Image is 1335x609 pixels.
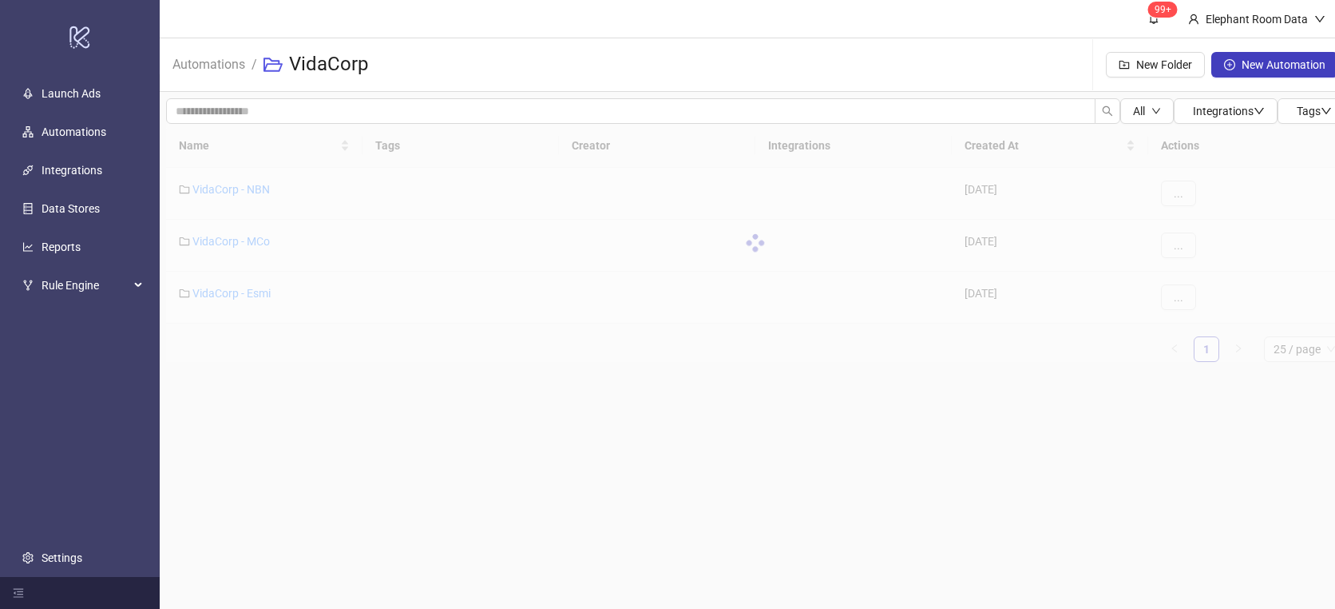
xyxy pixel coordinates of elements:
a: Automations [169,54,248,72]
span: user [1188,14,1199,25]
li: / [252,39,257,90]
span: fork [22,280,34,291]
span: New Folder [1136,58,1192,71]
span: New Automation [1242,58,1325,71]
span: down [1151,106,1161,116]
span: down [1254,105,1265,117]
span: menu-fold [13,587,24,599]
a: Reports [42,241,81,253]
span: Tags [1297,105,1332,117]
span: folder-open [263,55,283,74]
sup: 1521 [1148,2,1178,18]
a: Data Stores [42,202,100,215]
span: down [1321,105,1332,117]
button: Alldown [1120,98,1174,124]
span: down [1314,14,1325,25]
button: New Folder [1106,52,1205,78]
span: search [1102,105,1113,117]
span: folder-add [1119,59,1130,70]
span: plus-circle [1224,59,1235,70]
a: Settings [42,551,82,564]
a: Launch Ads [42,87,101,100]
span: bell [1148,13,1159,24]
h3: VidaCorp [289,52,368,78]
span: All [1133,105,1145,117]
a: Automations [42,125,106,138]
span: Integrations [1193,105,1265,117]
span: Rule Engine [42,269,129,301]
button: Integrationsdown [1174,98,1278,124]
div: Elephant Room Data [1199,10,1314,28]
a: Integrations [42,164,102,177]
